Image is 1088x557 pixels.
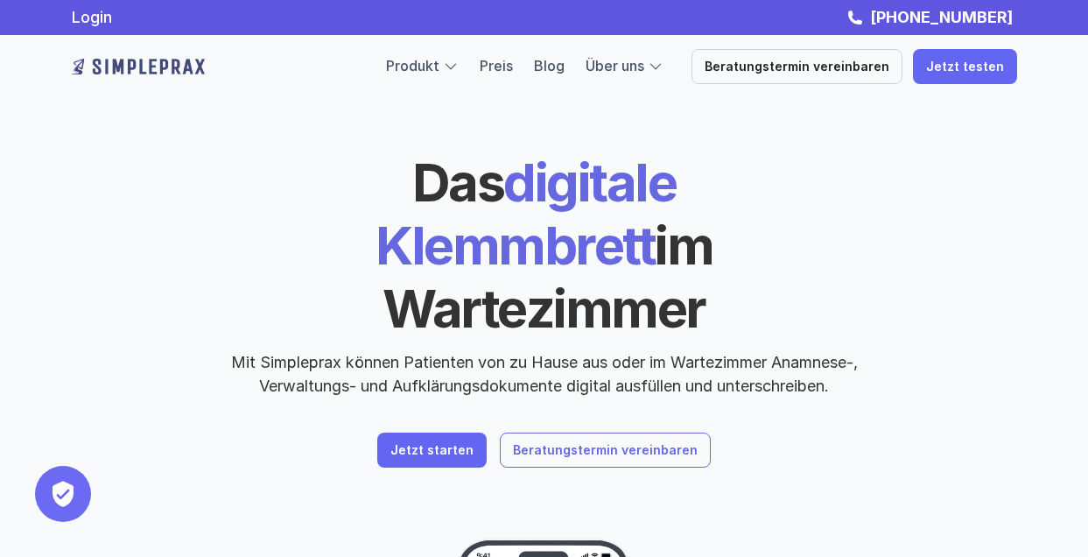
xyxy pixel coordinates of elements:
[534,57,565,74] a: Blog
[500,433,711,468] a: Beratungstermin vereinbaren
[390,443,474,458] p: Jetzt starten
[870,8,1013,26] strong: [PHONE_NUMBER]
[513,443,698,458] p: Beratungstermin vereinbaren
[412,151,504,214] span: Das
[242,151,846,340] h1: digitale Klemmbrett
[705,60,889,74] p: Beratungstermin vereinbaren
[480,57,513,74] a: Preis
[586,57,644,74] a: Über uns
[377,433,487,468] a: Jetzt starten
[216,350,873,398] p: Mit Simpleprax können Patienten von zu Hause aus oder im Wartezimmer Anamnese-, Verwaltungs- und ...
[866,8,1017,26] a: [PHONE_NUMBER]
[386,57,439,74] a: Produkt
[913,49,1017,84] a: Jetzt testen
[383,214,722,340] span: im Wartezimmer
[72,8,112,26] a: Login
[926,60,1004,74] p: Jetzt testen
[691,49,902,84] a: Beratungstermin vereinbaren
